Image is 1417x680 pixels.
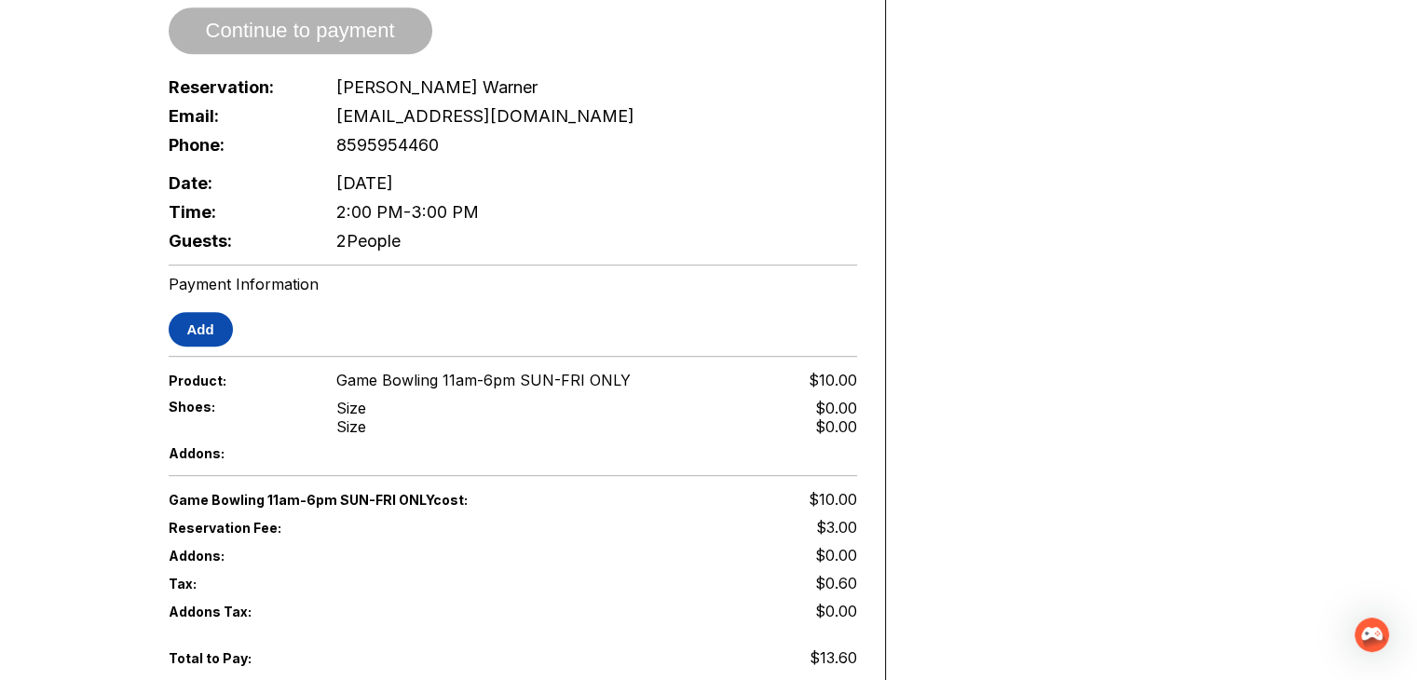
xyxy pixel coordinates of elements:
span: $10.00 [809,371,857,389]
span: 2 People [336,231,401,251]
span: $13.60 [810,648,857,667]
span: $10.00 [809,490,857,509]
span: Product: [169,373,307,388]
span: 8595954460 [336,135,439,155]
button: Add [169,312,233,347]
span: $3.00 [816,518,857,537]
span: Addons: [169,548,307,564]
span: Game Bowling 11am-6pm SUN-FRI ONLY [336,371,631,389]
span: Guests: [169,231,307,251]
span: $0.00 [815,602,857,620]
span: [DATE] [336,173,393,193]
span: Email: [169,106,307,126]
div: $0.00 [815,417,857,436]
span: Addons Tax: [169,604,307,619]
span: $0.00 [815,546,857,564]
div: $0.00 [815,399,857,417]
span: Time: [169,202,307,222]
span: $0.60 [815,574,857,592]
span: Reservation: [169,77,307,97]
div: Size [336,417,366,436]
span: Reservation Fee: [169,520,513,536]
span: Tax: [169,576,307,592]
span: [EMAIL_ADDRESS][DOMAIN_NAME] [336,106,634,126]
span: Phone: [169,135,307,155]
span: 2:00 PM - 3:00 PM [336,202,479,222]
span: Total to Pay: [169,650,307,666]
span: Shoes: [169,399,307,415]
div: Payment Information [169,275,857,293]
span: Addons: [169,445,307,461]
div: Size [336,399,366,417]
span: Game Bowling 11am-6pm SUN-FRI ONLY cost: [169,492,513,508]
span: Date: [169,173,307,193]
span: [PERSON_NAME] Warner [336,77,538,97]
